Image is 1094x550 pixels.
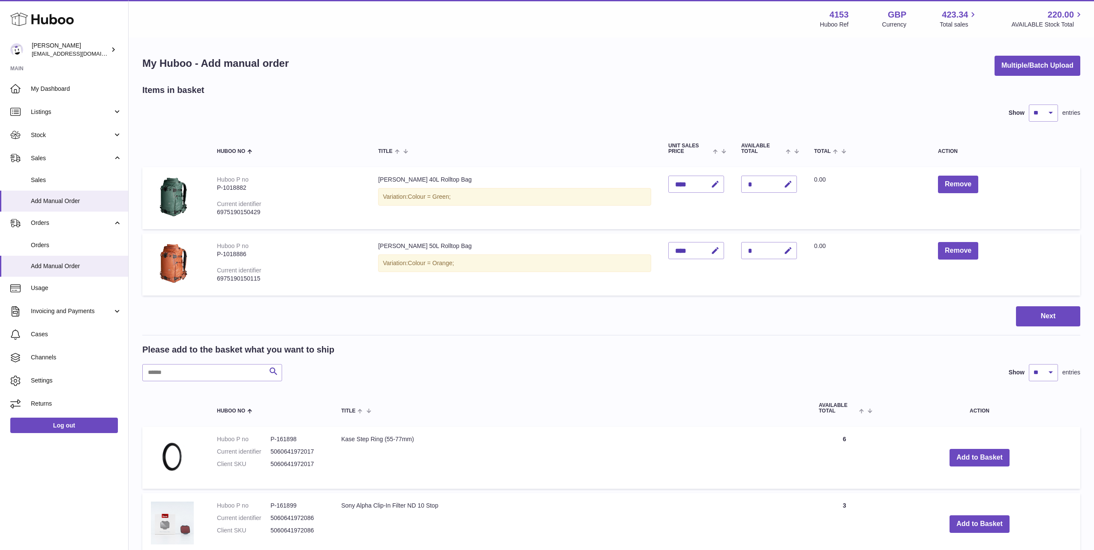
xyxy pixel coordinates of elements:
td: [PERSON_NAME] 40L Rolltop Bag [370,167,660,229]
div: P-1018886 [217,250,361,258]
button: Remove [938,242,978,260]
td: 6 [810,427,879,489]
dt: Client SKU [217,526,270,535]
span: Returns [31,400,122,408]
span: Usage [31,284,122,292]
span: [EMAIL_ADDRESS][DOMAIN_NAME] [32,50,126,57]
dd: 5060641972017 [270,460,324,468]
strong: GBP [888,9,906,21]
h2: Items in basket [142,84,204,96]
td: [PERSON_NAME] 50L Rolltop Bag [370,233,660,296]
button: Multiple/Batch Upload [995,56,1080,76]
button: Add to Basket [950,515,1010,533]
span: entries [1062,368,1080,377]
span: Total [814,149,831,154]
div: Huboo P no [217,176,249,183]
dt: Current identifier [217,448,270,456]
dt: Current identifier [217,514,270,522]
span: AVAILABLE Total [741,143,784,154]
div: 6975190150115 [217,275,361,283]
span: AVAILABLE Stock Total [1011,21,1084,29]
span: Colour = Green; [408,193,451,200]
a: Log out [10,418,118,433]
button: Next [1016,306,1080,326]
dt: Client SKU [217,460,270,468]
img: Tenzing 40L Rolltop Bag [151,176,194,218]
span: Invoicing and Payments [31,307,113,315]
span: 220.00 [1048,9,1074,21]
div: Current identifier [217,267,261,274]
span: Cases [31,330,122,338]
span: My Dashboard [31,85,122,93]
div: Huboo P no [217,242,249,249]
img: Sony Alpha Clip-In Filter ND 10 Stop [151,502,194,544]
div: P-1018882 [217,184,361,192]
th: Action [879,394,1080,422]
strong: 4153 [830,9,849,21]
dd: 5060641972086 [270,526,324,535]
dt: Huboo P no [217,502,270,510]
span: AVAILABLE Total [819,403,857,414]
dt: Huboo P no [217,435,270,443]
span: Sales [31,154,113,162]
span: 0.00 [814,176,826,183]
span: Settings [31,377,122,385]
span: Orders [31,241,122,249]
span: Stock [31,131,113,139]
div: Variation: [378,188,651,206]
dd: 5060641972017 [270,448,324,456]
span: Orders [31,219,113,227]
span: Title [341,408,355,414]
span: Listings [31,108,113,116]
dd: P-161898 [270,435,324,443]
span: Total sales [940,21,978,29]
h2: Please add to the basket what you want to ship [142,344,334,356]
dd: 5060641972086 [270,514,324,522]
span: Unit Sales Price [668,143,711,154]
a: 423.34 Total sales [940,9,978,29]
span: Add Manual Order [31,197,122,205]
div: Huboo Ref [820,21,849,29]
div: Variation: [378,254,651,272]
img: Kase Step Ring (55-77mm) [151,435,194,478]
img: sales@kasefilters.com [10,43,23,56]
span: 0.00 [814,242,826,249]
div: [PERSON_NAME] [32,42,109,58]
span: entries [1062,109,1080,117]
span: Huboo no [217,149,245,154]
td: Kase Step Ring (55-77mm) [333,427,810,489]
dd: P-161899 [270,502,324,510]
div: 6975190150429 [217,208,361,216]
span: Sales [31,176,122,184]
div: Action [938,149,1072,154]
img: Tenzing 50L Rolltop Bag [151,242,194,285]
button: Add to Basket [950,449,1010,466]
span: Channels [31,353,122,362]
span: Add Manual Order [31,262,122,270]
div: Currency [882,21,907,29]
label: Show [1009,109,1025,117]
button: Remove [938,176,978,193]
a: 220.00 AVAILABLE Stock Total [1011,9,1084,29]
h1: My Huboo - Add manual order [142,57,289,70]
span: Title [378,149,392,154]
span: Colour = Orange; [408,260,454,266]
div: Current identifier [217,200,261,207]
span: 423.34 [942,9,968,21]
label: Show [1009,368,1025,377]
span: Huboo no [217,408,245,414]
